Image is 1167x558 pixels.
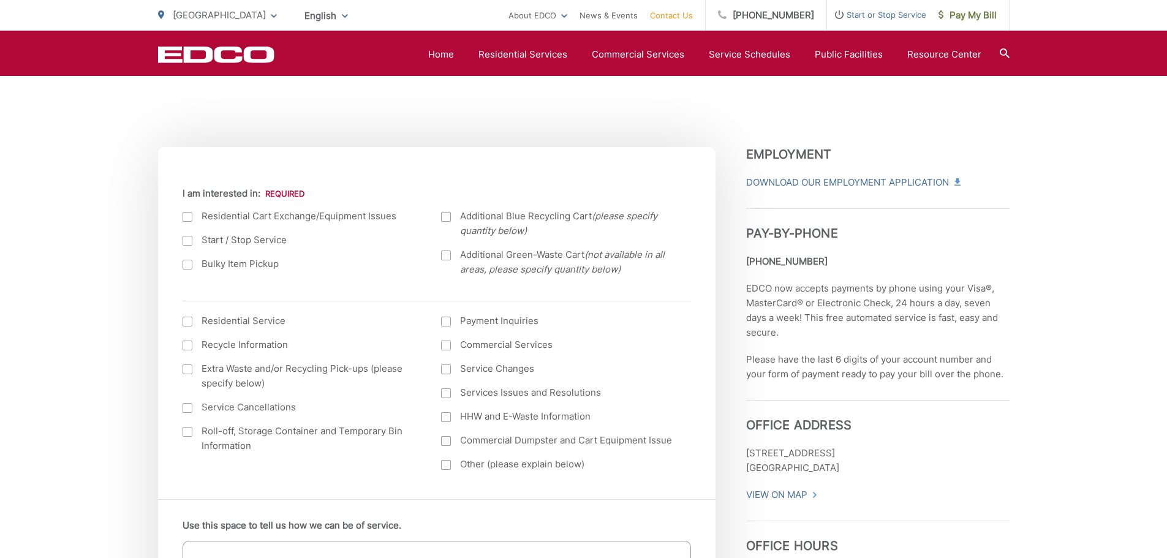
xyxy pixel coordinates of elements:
[183,209,417,224] label: Residential Cart Exchange/Equipment Issues
[746,352,1010,382] p: Please have the last 6 digits of your account number and your form of payment ready to pay your b...
[746,255,828,267] strong: [PHONE_NUMBER]
[183,400,417,415] label: Service Cancellations
[746,175,959,190] a: Download Our Employment Application
[746,400,1010,432] h3: Office Address
[746,488,818,502] a: View On Map
[441,457,676,472] label: Other (please explain below)
[441,337,676,352] label: Commercial Services
[580,8,638,23] a: News & Events
[183,188,304,199] label: I am interested in:
[441,409,676,424] label: HHW and E-Waste Information
[173,9,266,21] span: [GEOGRAPHIC_DATA]
[441,385,676,400] label: Services Issues and Resolutions
[158,46,274,63] a: EDCD logo. Return to the homepage.
[460,209,676,238] span: Additional Blue Recycling Cart
[183,257,417,271] label: Bulky Item Pickup
[650,8,693,23] a: Contact Us
[441,361,676,376] label: Service Changes
[183,520,401,531] label: Use this space to tell us how we can be of service.
[441,314,676,328] label: Payment Inquiries
[183,233,417,247] label: Start / Stop Service
[592,47,684,62] a: Commercial Services
[746,208,1010,241] h3: Pay-by-Phone
[428,47,454,62] a: Home
[441,433,676,448] label: Commercial Dumpster and Cart Equipment Issue
[815,47,883,62] a: Public Facilities
[746,281,1010,340] p: EDCO now accepts payments by phone using your Visa®, MasterCard® or Electronic Check, 24 hours a ...
[478,47,567,62] a: Residential Services
[183,424,417,453] label: Roll-off, Storage Container and Temporary Bin Information
[746,147,1010,162] h3: Employment
[939,8,997,23] span: Pay My Bill
[183,361,417,391] label: Extra Waste and/or Recycling Pick-ups (please specify below)
[907,47,981,62] a: Resource Center
[183,337,417,352] label: Recycle Information
[746,446,1010,475] p: [STREET_ADDRESS] [GEOGRAPHIC_DATA]
[709,47,790,62] a: Service Schedules
[460,247,676,277] span: Additional Green-Waste Cart
[295,5,357,26] span: English
[183,314,417,328] label: Residential Service
[508,8,567,23] a: About EDCO
[746,521,1010,553] h3: Office Hours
